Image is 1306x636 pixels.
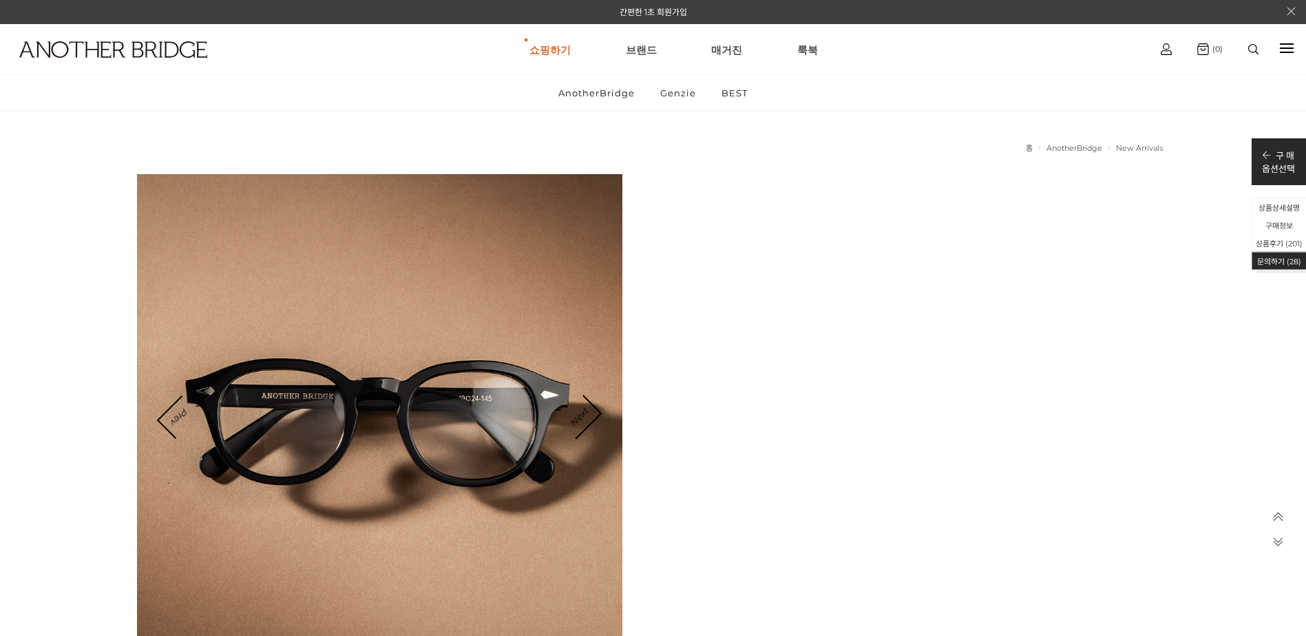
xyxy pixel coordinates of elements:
a: Next [558,396,600,438]
img: logo [19,41,207,58]
a: AnotherBridge [1046,143,1102,153]
a: 쇼핑하기 [529,25,571,74]
span: (0) [1209,44,1223,54]
a: AnotherBridge [547,75,646,111]
a: logo [7,41,203,92]
img: search [1248,44,1258,54]
a: BEST [710,75,759,111]
p: 옵션선택 [1262,162,1295,175]
span: 201 [1288,239,1300,248]
a: 룩북 [797,25,818,74]
p: 구 매 [1262,149,1295,162]
a: 매거진 [711,25,742,74]
img: cart [1161,43,1172,55]
a: 홈 [1026,143,1033,153]
a: Genzie [649,75,708,111]
a: (0) [1197,43,1223,55]
a: New Arrivals [1116,143,1163,153]
a: 간편한 1초 회원가입 [620,7,687,17]
a: Prev [159,396,200,437]
img: cart [1197,43,1209,55]
a: 브랜드 [626,25,657,74]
